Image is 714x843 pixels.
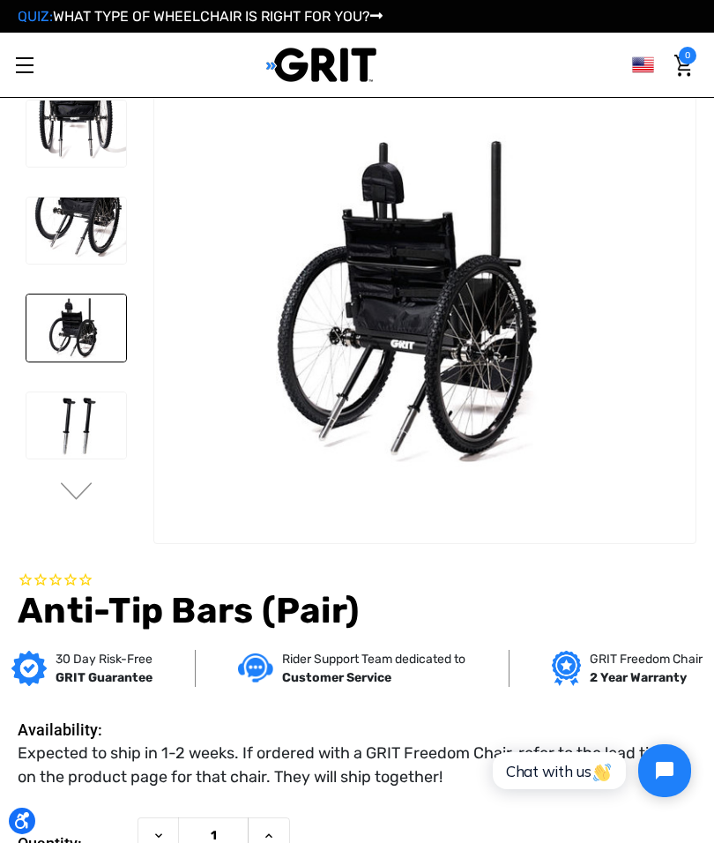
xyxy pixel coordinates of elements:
[58,482,95,504] button: Go to slide 2 of 2
[590,650,703,668] p: GRIT Freedom Chair
[26,198,126,264] img: GRIT Anti-Tip Bars: side angle back view of GRIT Freedom Chair with anti-tips pair installed at r...
[552,651,581,686] img: Grit freedom
[590,670,687,685] strong: 2 Year Warranty
[632,54,654,76] img: us.png
[26,101,126,167] img: GRIT Anti-Tip Bars: back of GRIT Freedom Chair with anti-tip balance sticks pair installed at rea...
[18,590,696,632] h1: Anti-Tip Bars (Pair)
[18,718,129,742] dt: Availability:
[18,571,696,590] span: Rated 0.0 out of 5 stars 0 reviews
[26,392,126,459] img: GRIT Anti-Tip Bars: pair of anti tip balance sticks hardware shown for use as accessory with GRIT...
[674,55,692,77] img: Cart
[26,295,126,361] img: GRIT Anti-Tip Bars: back side angle view of GRIT Freedom Chair outdoor wheelchair with anti-tip b...
[282,650,465,668] p: Rider Support Team dedicated to
[154,122,695,483] img: GRIT Anti-Tip Bars: back side angle view of GRIT Freedom Chair outdoor wheelchair with anti-tip b...
[266,47,376,83] img: GRIT All-Terrain Wheelchair and Mobility Equipment
[18,742,688,789] dd: Expected to ship in 1-2 weeks. If ordered with a GRIT Freedom Chair, refer to the lead time on th...
[282,670,391,685] strong: Customer Service
[238,653,273,683] img: Customer service
[473,729,706,812] iframe: Tidio Chat
[11,651,47,686] img: GRIT Guarantee
[670,47,696,84] a: Cart with 0 items
[18,8,53,25] span: QUIZ:
[56,650,152,668] p: 30 Day Risk-Free
[18,8,383,25] a: QUIZ:WHAT TYPE OF WHEELCHAIR IS RIGHT FOR YOU?
[56,670,152,685] strong: GRIT Guarantee
[16,64,33,66] span: Toggle menu
[4,56,265,104] a: Looks like you've opted out of email communication. Click here to get an email and opt back in.
[679,47,696,64] span: 0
